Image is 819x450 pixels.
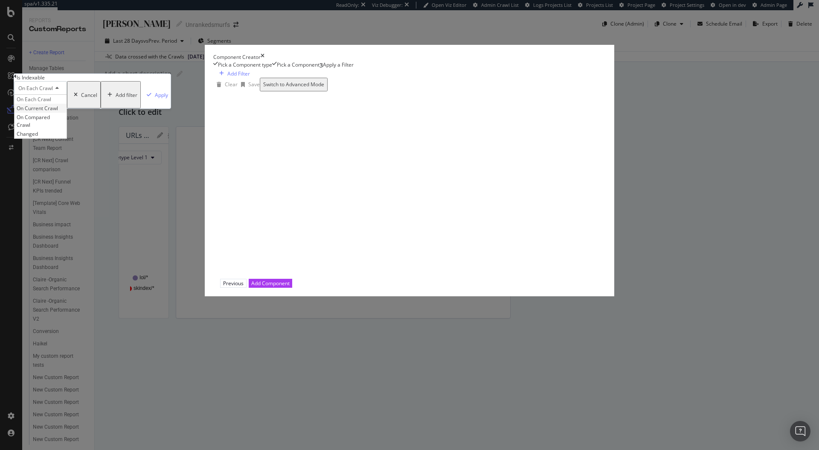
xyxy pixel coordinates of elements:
div: Clear [225,81,238,88]
div: Add Component [251,280,290,287]
button: Add Filter [213,70,253,78]
div: Save [248,81,260,88]
button: Previous [220,279,247,288]
div: modal [205,45,614,296]
div: Previous [223,280,244,287]
button: Clear [213,78,238,91]
div: Add filter [116,91,137,99]
button: Add Component [249,279,292,288]
button: Apply [141,81,171,108]
div: times [261,53,264,61]
span: On Compared Crawl [17,114,50,128]
div: Pick a Component type [218,61,272,70]
span: Changed [17,130,38,137]
button: Add filter [101,81,141,108]
div: Apply [155,91,168,99]
div: Pick a Component [277,61,319,70]
div: Cancel [81,91,97,99]
button: Save [238,78,260,91]
div: Component Creator [213,53,261,61]
button: Switch to Advanced Mode [260,78,328,91]
div: Is Indexable [17,74,45,81]
span: On Each Crawl [18,85,53,92]
span: On Current Crawl [17,105,58,112]
div: 3 [319,61,323,70]
button: Cancel [67,81,101,108]
div: Apply a Filter [323,61,354,70]
span: On Each Crawl [17,96,51,103]
div: Open Intercom Messenger [790,421,810,441]
div: Add Filter [227,70,250,77]
div: Switch to Advanced Mode [263,81,324,88]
